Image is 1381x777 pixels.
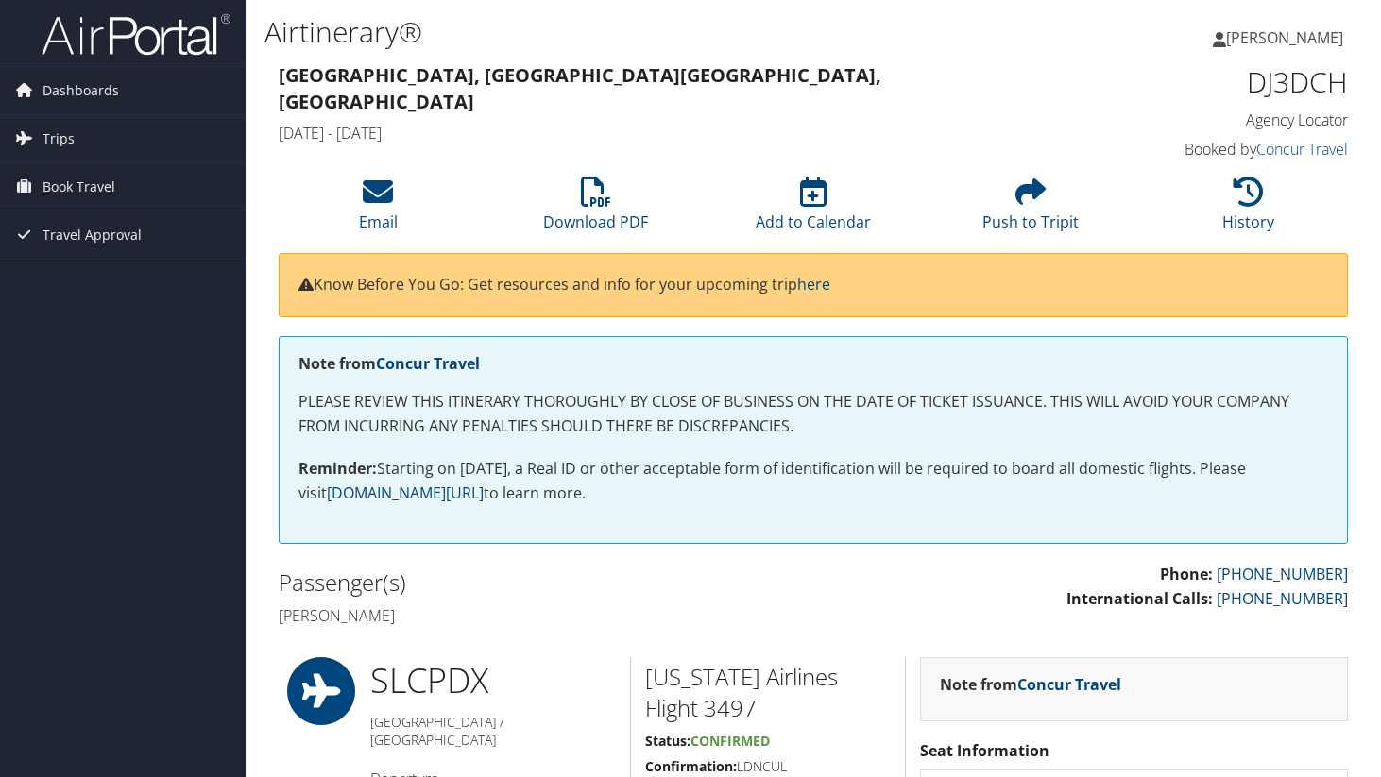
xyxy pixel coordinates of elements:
[1226,27,1343,48] span: [PERSON_NAME]
[298,390,1328,438] p: PLEASE REVIEW THIS ITINERARY THOROUGHLY BY CLOSE OF BUSINESS ON THE DATE OF TICKET ISSUANCE. THIS...
[279,123,1074,144] h4: [DATE] - [DATE]
[920,740,1049,761] strong: Seat Information
[797,274,830,295] a: here
[756,187,871,232] a: Add to Calendar
[982,187,1079,232] a: Push to Tripit
[1102,110,1349,130] h4: Agency Locator
[543,187,648,232] a: Download PDF
[1102,62,1349,102] h1: DJ3DCH
[370,657,617,704] h1: SLC PDX
[298,353,480,374] strong: Note from
[279,62,881,114] strong: [GEOGRAPHIC_DATA], [GEOGRAPHIC_DATA] [GEOGRAPHIC_DATA], [GEOGRAPHIC_DATA]
[298,457,1328,505] p: Starting on [DATE], a Real ID or other acceptable form of identification will be required to boar...
[359,187,398,232] a: Email
[645,757,737,775] strong: Confirmation:
[279,605,799,626] h4: [PERSON_NAME]
[327,482,484,503] a: [DOMAIN_NAME][URL]
[42,12,230,57] img: airportal-logo.png
[1102,139,1349,160] h4: Booked by
[43,115,75,162] span: Trips
[1213,9,1362,66] a: [PERSON_NAME]
[43,163,115,211] span: Book Travel
[645,757,891,776] h5: LDNCUL
[1217,564,1348,584] a: [PHONE_NUMBER]
[1222,187,1274,232] a: History
[1160,564,1213,584] strong: Phone:
[645,661,891,724] h2: [US_STATE] Airlines Flight 3497
[298,273,1328,297] p: Know Before You Go: Get resources and info for your upcoming trip
[1256,139,1348,160] a: Concur Travel
[279,566,799,599] h2: Passenger(s)
[43,211,142,259] span: Travel Approval
[298,458,377,479] strong: Reminder:
[264,12,997,52] h1: Airtinerary®
[645,732,690,750] strong: Status:
[940,674,1121,695] strong: Note from
[376,353,480,374] a: Concur Travel
[370,713,617,750] h5: [GEOGRAPHIC_DATA] / [GEOGRAPHIC_DATA]
[1217,588,1348,609] a: [PHONE_NUMBER]
[43,67,119,114] span: Dashboards
[690,732,770,750] span: Confirmed
[1017,674,1121,695] a: Concur Travel
[1066,588,1213,609] strong: International Calls:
